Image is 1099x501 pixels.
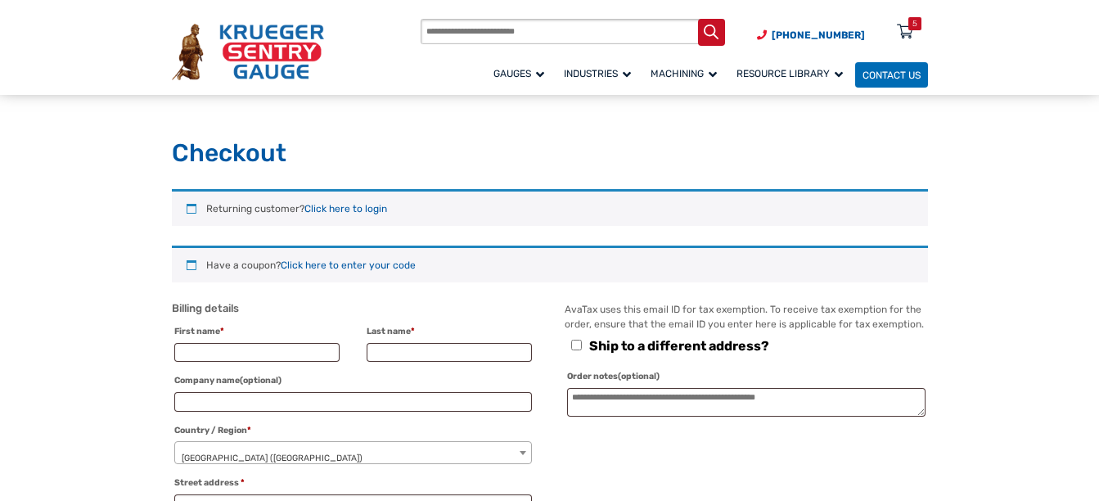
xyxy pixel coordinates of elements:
[172,302,535,315] h3: Billing details
[304,203,387,214] a: Click here to login
[567,368,926,385] label: Order notes
[729,60,855,88] a: Resource Library
[172,138,928,169] h1: Checkout
[618,371,660,381] span: (optional)
[175,442,532,474] span: United States (US)
[589,338,769,354] span: Ship to a different address?
[855,62,928,88] a: Contact Us
[556,60,643,88] a: Industries
[281,260,416,271] a: Enter your coupon code
[174,323,340,340] label: First name
[757,28,865,43] a: Phone Number (920) 434-8860
[174,474,533,491] label: Street address
[172,189,928,226] div: Returning customer?
[172,24,324,80] img: Krueger Sentry Gauge
[172,246,928,282] div: Have a coupon?
[565,302,928,423] div: AvaTax uses this email ID for tax exemption. To receive tax exemption for the order, ensure that ...
[367,323,532,340] label: Last name
[651,68,717,79] span: Machining
[486,60,556,88] a: Gauges
[863,70,921,81] span: Contact Us
[493,68,544,79] span: Gauges
[736,68,843,79] span: Resource Library
[571,340,582,350] input: Ship to a different address?
[174,441,533,464] span: Country / Region
[174,422,533,439] label: Country / Region
[174,372,533,389] label: Company name
[564,68,631,79] span: Industries
[240,375,282,386] span: (optional)
[643,60,729,88] a: Machining
[912,17,917,30] div: 5
[772,29,865,41] span: [PHONE_NUMBER]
